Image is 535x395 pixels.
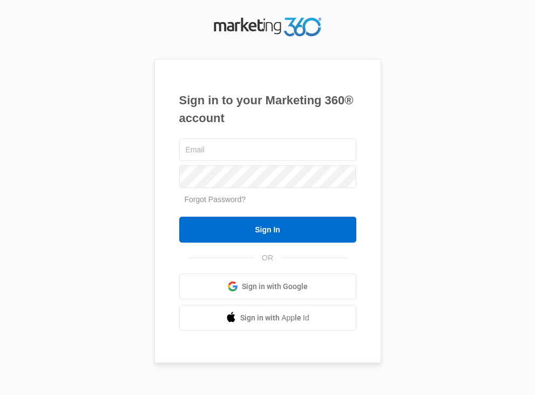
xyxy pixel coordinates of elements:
input: Email [179,138,356,161]
a: Forgot Password? [185,195,246,204]
span: OR [254,252,281,264]
h1: Sign in to your Marketing 360® account [179,91,356,127]
a: Sign in with Apple Id [179,305,356,331]
a: Sign in with Google [179,273,356,299]
input: Sign In [179,217,356,243]
span: Sign in with Apple Id [240,312,309,324]
span: Sign in with Google [242,281,308,292]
